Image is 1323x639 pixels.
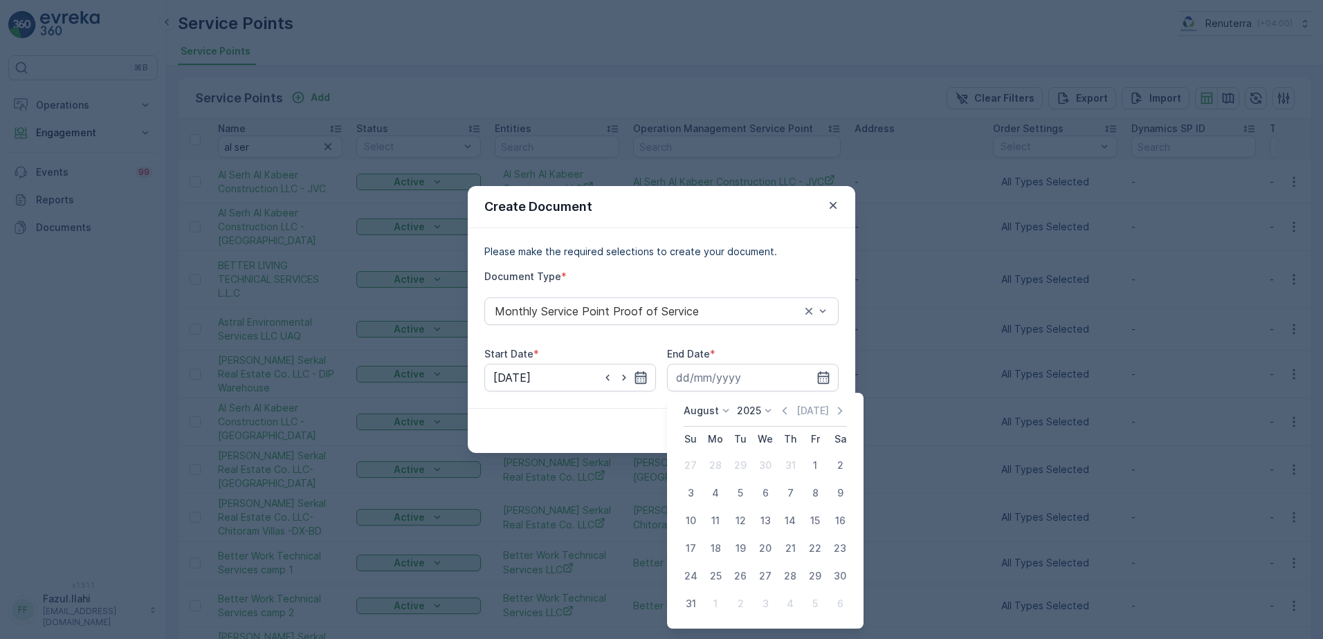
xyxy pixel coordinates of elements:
[704,565,727,587] div: 25
[778,427,803,452] th: Thursday
[484,270,561,282] label: Document Type
[804,510,826,532] div: 15
[704,593,727,615] div: 1
[829,454,851,476] div: 2
[804,454,826,476] div: 1
[484,245,839,259] p: Please make the required selections to create your document.
[803,427,828,452] th: Friday
[679,593,702,615] div: 31
[754,482,776,504] div: 6
[779,482,801,504] div: 7
[704,537,727,559] div: 18
[754,593,776,615] div: 3
[804,537,826,559] div: 22
[754,565,776,587] div: 27
[829,482,851,504] div: 9
[704,510,727,532] div: 11
[804,482,826,504] div: 8
[679,454,702,476] div: 27
[704,454,727,476] div: 28
[829,537,851,559] div: 23
[679,537,702,559] div: 17
[667,348,710,360] label: End Date
[829,593,851,615] div: 6
[484,364,656,391] input: dd/mm/yyyy
[729,482,751,504] div: 5
[667,364,839,391] input: dd/mm/yyyy
[484,197,592,216] p: Create Document
[729,537,751,559] div: 19
[779,537,801,559] div: 21
[779,565,801,587] div: 28
[679,482,702,504] div: 3
[704,482,727,504] div: 4
[779,454,801,476] div: 31
[829,510,851,532] div: 16
[703,427,728,452] th: Monday
[753,427,778,452] th: Wednesday
[729,510,751,532] div: 12
[729,565,751,587] div: 26
[729,593,751,615] div: 2
[484,348,533,360] label: Start Date
[737,404,761,418] p: 2025
[804,593,826,615] div: 5
[728,427,753,452] th: Tuesday
[679,565,702,587] div: 24
[779,593,801,615] div: 4
[804,565,826,587] div: 29
[754,510,776,532] div: 13
[829,565,851,587] div: 30
[779,510,801,532] div: 14
[684,404,719,418] p: August
[754,454,776,476] div: 30
[796,404,829,418] p: [DATE]
[679,510,702,532] div: 10
[828,427,852,452] th: Saturday
[729,454,751,476] div: 29
[754,537,776,559] div: 20
[678,427,703,452] th: Sunday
